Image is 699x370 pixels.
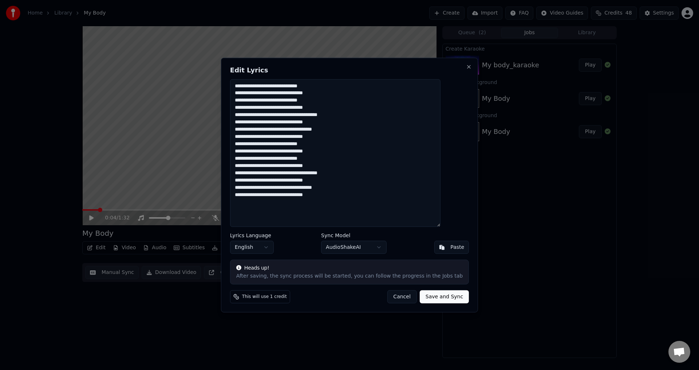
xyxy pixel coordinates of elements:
label: Lyrics Language [230,233,274,238]
label: Sync Model [321,233,387,238]
div: Heads up! [236,264,463,272]
div: Paste [450,244,464,251]
span: This will use 1 credit [242,294,287,300]
button: Paste [434,241,469,254]
h2: Edit Lyrics [230,67,469,73]
button: Save and Sync [420,290,469,303]
button: Cancel [387,290,416,303]
div: After saving, the sync process will be started, you can follow the progress in the Jobs tab [236,272,463,280]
